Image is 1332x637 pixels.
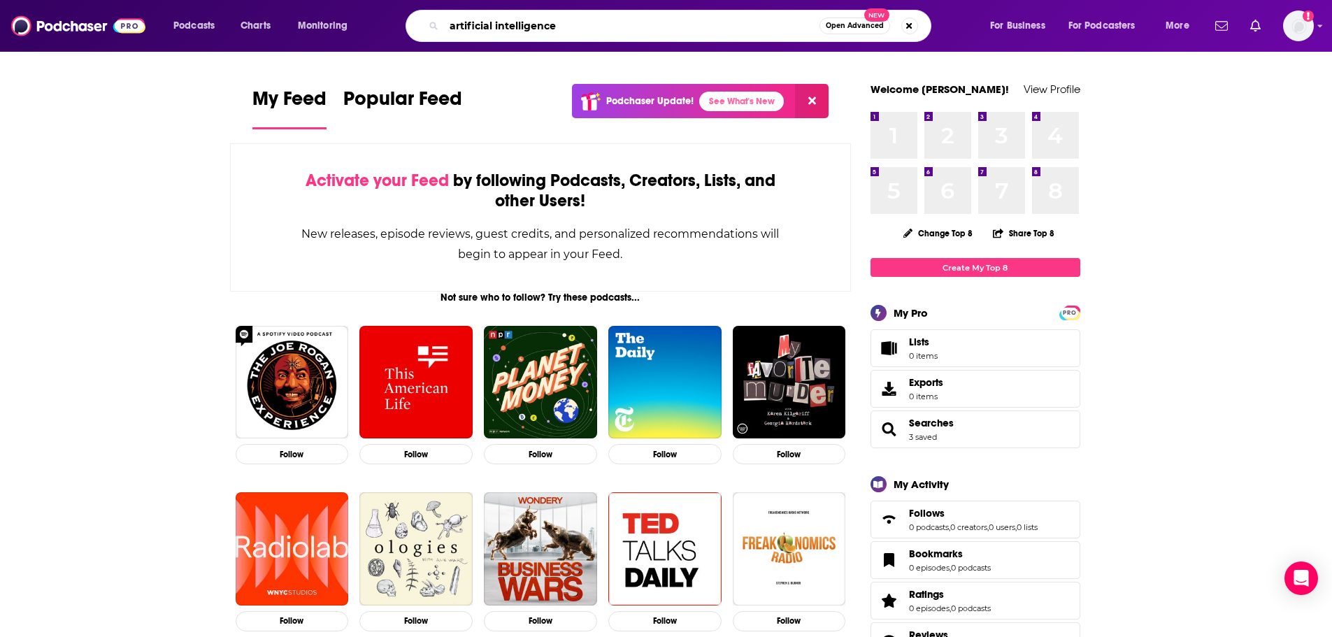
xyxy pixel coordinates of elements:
a: 3 saved [909,432,937,442]
a: Create My Top 8 [871,258,1080,277]
a: Bookmarks [909,547,991,560]
button: open menu [980,15,1063,37]
a: Ratings [909,588,991,601]
a: Exports [871,370,1080,408]
span: Logged in as tyllerbarner [1283,10,1314,41]
img: Ologies with Alie Ward [359,492,473,606]
div: My Activity [894,478,949,491]
span: Podcasts [173,16,215,36]
div: New releases, episode reviews, guest credits, and personalized recommendations will begin to appe... [301,224,781,264]
button: Follow [359,444,473,464]
img: Podchaser - Follow, Share and Rate Podcasts [11,13,145,39]
span: Bookmarks [909,547,963,560]
span: Popular Feed [343,87,462,119]
div: by following Podcasts, Creators, Lists, and other Users! [301,171,781,211]
button: open menu [164,15,233,37]
span: Lists [875,338,903,358]
span: Charts [241,16,271,36]
span: PRO [1061,308,1078,318]
svg: Add a profile image [1303,10,1314,22]
button: Follow [236,444,349,464]
a: Show notifications dropdown [1245,14,1266,38]
a: Lists [871,329,1080,367]
span: , [1015,522,1017,532]
input: Search podcasts, credits, & more... [444,15,819,37]
span: , [950,563,951,573]
button: open menu [288,15,366,37]
a: Show notifications dropdown [1210,14,1233,38]
a: 0 podcasts [951,563,991,573]
span: For Business [990,16,1045,36]
a: Bookmarks [875,550,903,570]
img: TED Talks Daily [608,492,722,606]
img: Business Wars [484,492,597,606]
span: , [950,603,951,613]
button: Open AdvancedNew [819,17,890,34]
img: Planet Money [484,326,597,439]
span: Open Advanced [826,22,884,29]
div: Open Intercom Messenger [1284,561,1318,595]
img: User Profile [1283,10,1314,41]
span: 0 items [909,392,943,401]
a: My Feed [252,87,327,129]
a: Follows [875,510,903,529]
a: Ratings [875,591,903,610]
span: Lists [909,336,938,348]
button: Show profile menu [1283,10,1314,41]
span: , [949,522,950,532]
a: Searches [909,417,954,429]
a: 0 episodes [909,563,950,573]
button: Follow [608,444,722,464]
span: Follows [909,507,945,520]
span: Ratings [909,588,944,601]
a: Follows [909,507,1038,520]
button: open menu [1156,15,1207,37]
div: Not sure who to follow? Try these podcasts... [230,292,852,303]
span: Searches [871,410,1080,448]
img: Radiolab [236,492,349,606]
img: This American Life [359,326,473,439]
span: Exports [909,376,943,389]
a: See What's New [699,92,784,111]
button: Follow [484,611,597,631]
span: Follows [871,501,1080,538]
a: Searches [875,420,903,439]
span: For Podcasters [1068,16,1136,36]
button: Follow [733,444,846,464]
button: Follow [608,611,722,631]
a: Popular Feed [343,87,462,129]
img: The Daily [608,326,722,439]
a: Charts [231,15,279,37]
a: Welcome [PERSON_NAME]! [871,83,1009,96]
button: Follow [236,611,349,631]
span: Bookmarks [871,541,1080,579]
button: Follow [359,611,473,631]
span: My Feed [252,87,327,119]
a: 0 creators [950,522,987,532]
img: My Favorite Murder with Karen Kilgariff and Georgia Hardstark [733,326,846,439]
button: Follow [733,611,846,631]
a: 0 lists [1017,522,1038,532]
span: Monitoring [298,16,348,36]
button: open menu [1059,15,1156,37]
span: Activate your Feed [306,170,449,191]
button: Share Top 8 [992,220,1055,247]
span: Exports [875,379,903,399]
p: Podchaser Update! [606,95,694,107]
a: PRO [1061,307,1078,317]
span: , [987,522,989,532]
img: Freakonomics Radio [733,492,846,606]
a: 0 podcasts [951,603,991,613]
a: 0 users [989,522,1015,532]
